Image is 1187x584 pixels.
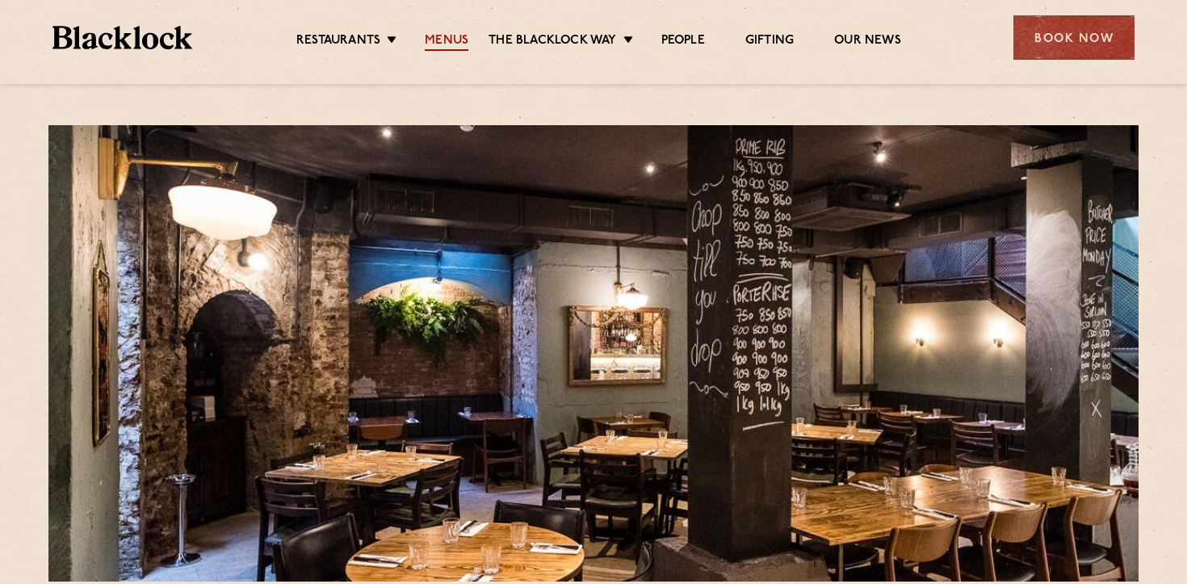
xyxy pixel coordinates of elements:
a: People [661,33,705,51]
a: Menus [425,33,468,51]
img: BL_Textured_Logo-footer-cropped.svg [52,26,192,49]
div: Book Now [1013,15,1135,60]
a: The Blacklock Way [489,33,616,51]
a: Our News [834,33,901,51]
a: Gifting [745,33,794,51]
a: Restaurants [296,33,380,51]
